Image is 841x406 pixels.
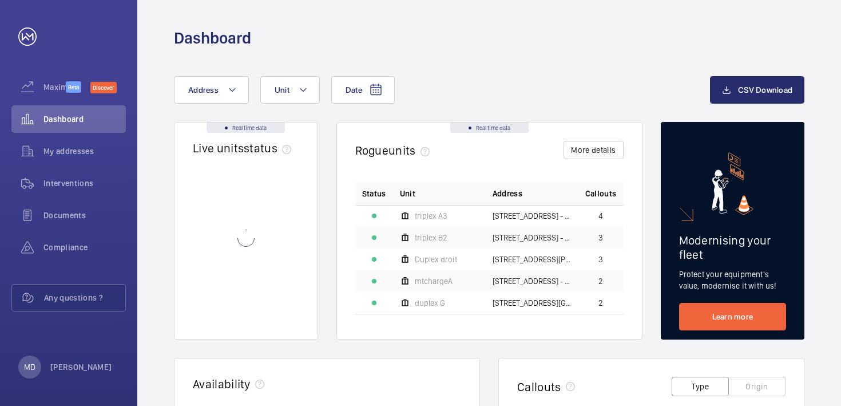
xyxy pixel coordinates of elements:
span: Dashboard [43,113,126,125]
span: [STREET_ADDRESS] - [STREET_ADDRESS] [493,277,572,285]
span: triplex A3 [415,212,447,220]
span: Address [188,85,219,94]
h2: Rogue [355,143,434,157]
span: 3 [598,255,603,263]
h2: Live units [193,141,296,155]
button: CSV Download [710,76,804,104]
span: [STREET_ADDRESS][PERSON_NAME][PERSON_NAME] [493,255,572,263]
p: Status [362,188,386,199]
span: duplex G [415,299,445,307]
span: Beta [66,81,81,93]
span: 2 [598,299,603,307]
span: Duplex droit [415,255,457,263]
h2: Modernising your fleet [679,233,787,262]
h2: Callouts [517,380,561,394]
span: Date [346,85,362,94]
span: Address [493,188,522,199]
a: Learn more [679,303,787,330]
span: CSV Download [738,85,792,94]
span: status [244,141,296,155]
span: triplex B2 [415,234,447,242]
span: [STREET_ADDRESS][GEOGRAPHIC_DATA][STREET_ADDRESS] [493,299,572,307]
span: Any questions ? [44,292,125,303]
h2: Availability [193,377,251,391]
img: marketing-card.svg [712,152,753,215]
p: MD [24,361,35,373]
p: Protect your equipment's value, modernise it with us! [679,269,787,291]
span: 3 [598,234,603,242]
span: My addresses [43,145,126,157]
span: 4 [598,212,603,220]
span: Interventions [43,178,126,189]
span: units [388,143,434,157]
span: [STREET_ADDRESS] - [STREET_ADDRESS] [493,212,572,220]
button: Origin [728,377,786,396]
div: Real time data [207,123,285,133]
p: [PERSON_NAME] [50,361,112,373]
button: Unit [260,76,320,104]
span: Discover [90,82,117,93]
button: Address [174,76,249,104]
span: mtchargeA [415,277,453,285]
button: More details [564,141,623,159]
button: Type [672,377,729,396]
span: Unit [400,188,415,199]
h1: Dashboard [174,27,251,49]
span: Compliance [43,242,126,253]
span: Documents [43,210,126,221]
button: Date [331,76,395,104]
span: Callouts [585,188,617,199]
div: Real time data [450,123,529,133]
span: Unit [275,85,289,94]
span: Maximize [43,81,66,93]
span: 2 [598,277,603,285]
span: [STREET_ADDRESS] - [STREET_ADDRESS] [493,234,572,242]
